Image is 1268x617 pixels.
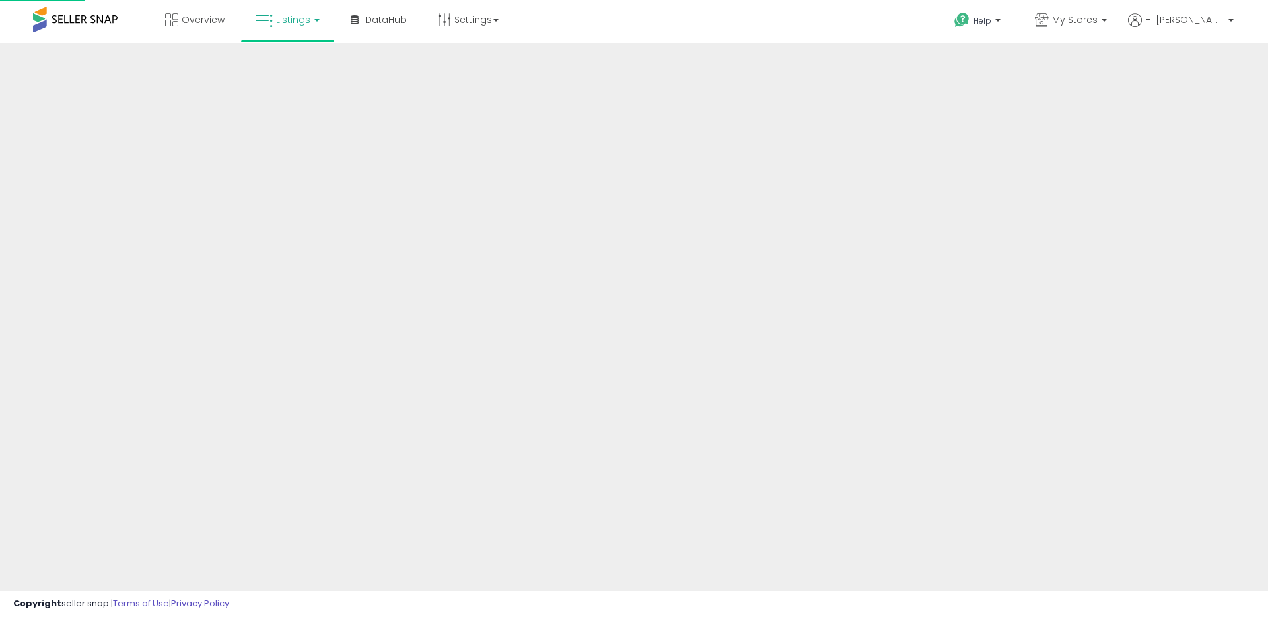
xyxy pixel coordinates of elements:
[1145,13,1224,26] span: Hi [PERSON_NAME]
[1052,13,1098,26] span: My Stores
[365,13,407,26] span: DataHub
[954,12,970,28] i: Get Help
[182,13,225,26] span: Overview
[276,13,310,26] span: Listings
[1128,13,1234,43] a: Hi [PERSON_NAME]
[973,15,991,26] span: Help
[944,2,1014,43] a: Help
